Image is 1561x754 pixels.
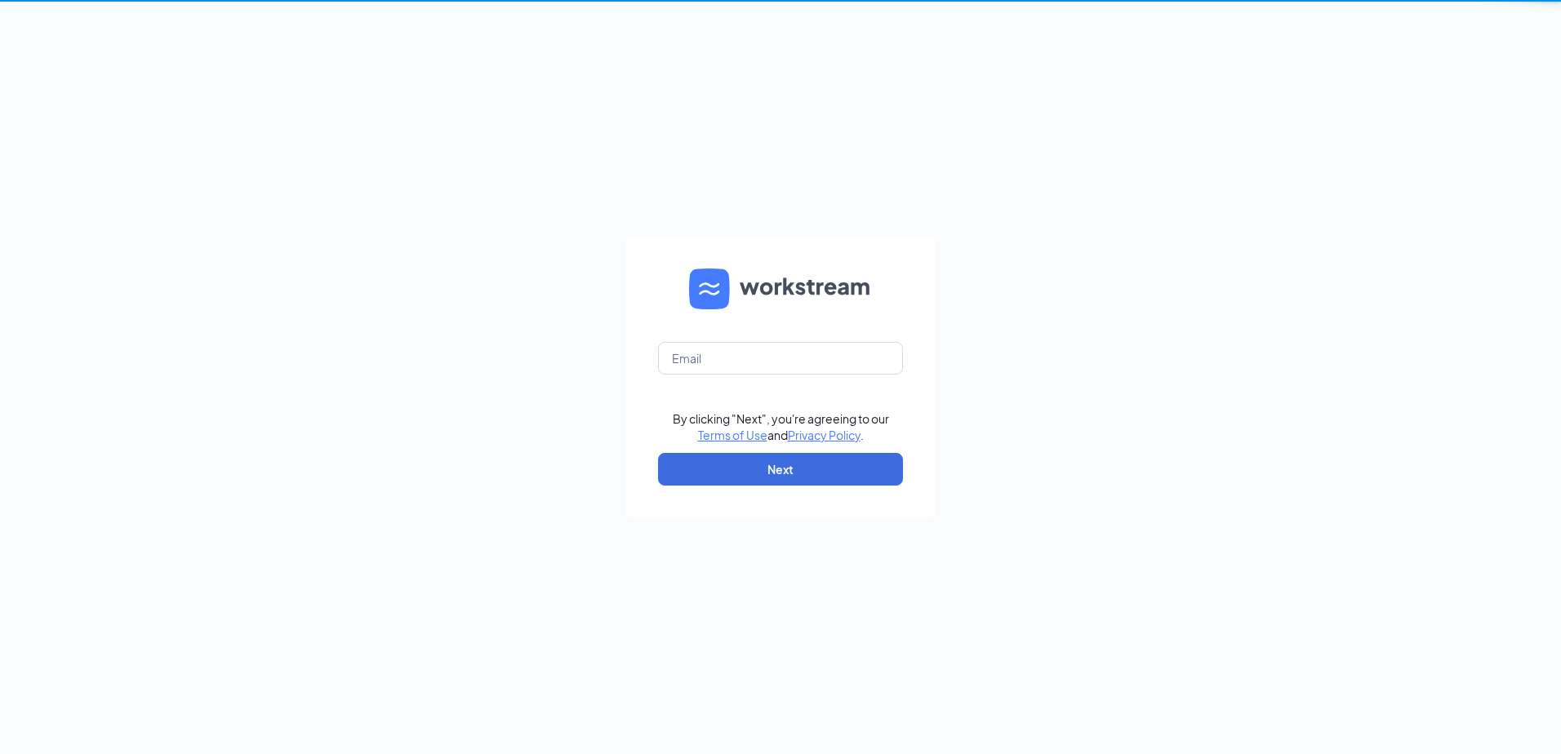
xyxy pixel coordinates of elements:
div: By clicking "Next", you're agreeing to our and . [673,410,889,443]
input: Email [658,342,903,375]
img: WS logo and Workstream text [689,268,872,309]
a: Privacy Policy [788,428,861,442]
button: Next [658,453,903,486]
a: Terms of Use [698,428,767,442]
